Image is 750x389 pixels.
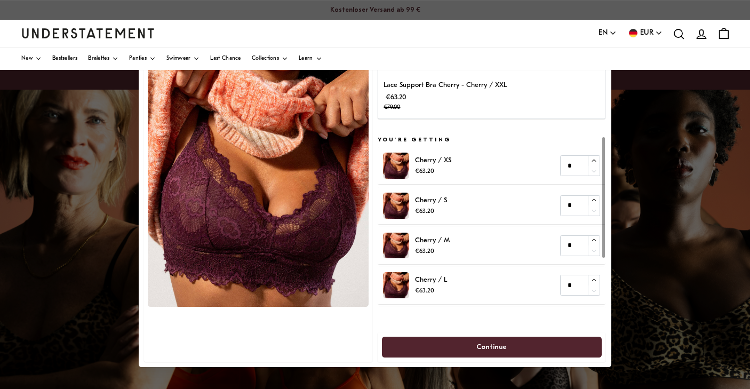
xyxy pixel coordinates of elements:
span: Last Chance [210,56,241,61]
p: €63.20 [415,246,450,256]
p: Lace Support Bra Cherry - Cherry / XXL [384,80,507,91]
strike: €79.00 [384,104,401,110]
span: Learn [299,56,313,61]
span: Panties [129,56,147,61]
img: 472_0750f9f6-f51d-4653-8f1a-74b3e8c5511f.jpg [384,272,410,298]
span: EN [599,27,608,39]
button: Continue [382,336,602,357]
a: Collections [252,47,288,70]
a: Bestsellers [52,47,77,70]
a: Last Chance [210,47,241,70]
h5: You're getting [378,136,605,145]
span: Swimwear [166,56,190,61]
a: Learn [299,47,322,70]
span: Collections [252,56,279,61]
p: €63.20 [415,207,447,217]
p: You're returning [384,62,600,71]
span: Bralettes [88,56,109,61]
img: 472_0750f9f6-f51d-4653-8f1a-74b3e8c5511f.jpg [384,153,410,179]
button: EUR [627,27,663,39]
p: Cherry / M [415,234,450,245]
span: Continue [476,337,507,356]
img: 472_0750f9f6-f51d-4653-8f1a-74b3e8c5511f.jpg [384,193,410,219]
a: Panties [129,47,156,70]
span: EUR [640,27,653,39]
img: 472_0750f9f6-f51d-4653-8f1a-74b3e8c5511f.jpg [384,232,410,258]
a: Swimwear [166,47,200,70]
a: Understatement Homepage [21,28,155,38]
p: Cherry / L [415,274,447,285]
img: 472_0750f9f6-f51d-4653-8f1a-74b3e8c5511f.jpg [148,31,369,306]
p: €63.20 [415,286,447,296]
span: New [21,56,33,61]
p: Cherry / S [415,194,447,205]
a: New [21,47,42,70]
p: €63.20 [384,91,507,113]
p: €63.20 [415,166,451,177]
span: Bestsellers [52,56,77,61]
a: Bralettes [88,47,118,70]
p: Cherry / XS [415,155,451,166]
button: EN [599,27,617,39]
